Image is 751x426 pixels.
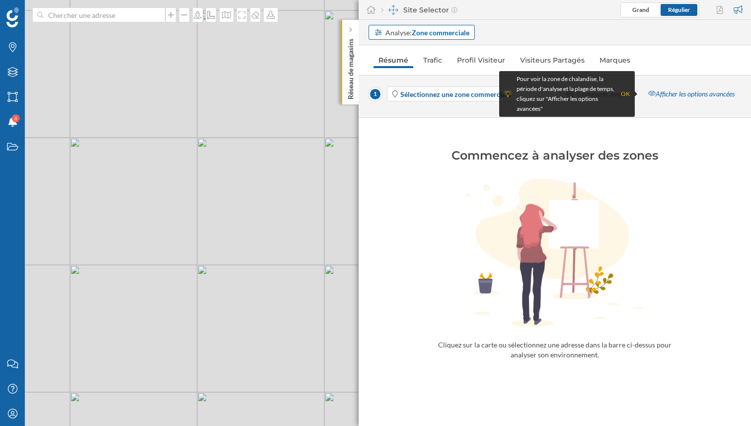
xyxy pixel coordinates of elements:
[668,6,690,13] span: Régulier
[428,340,681,360] div: Cliquez sur la carte ou sélectionnez une adresse dans la barre ci-dessus pour analyser son enviro...
[374,52,413,68] a: Résumé
[642,85,741,103] div: Afficher les options avancées
[412,28,469,37] strong: Zone commerciale
[385,27,469,38] div: Analyse:
[20,7,68,16] span: Assistance
[517,74,616,114] div: Pour voir la zone de chalandise, la période d'analyse et la plage de temps, cliquez sur "Afficher...
[452,52,510,68] a: Profil Visiteur
[381,5,457,15] div: Site Selector
[515,52,590,68] a: Visiteurs Partagés
[346,35,356,99] p: Réseau de magasins
[388,5,398,15] img: dashboards-manager.svg
[396,148,714,164] div: Commencez à analyser des zones
[418,52,447,68] a: Trafic
[14,113,17,123] span: 8
[400,90,511,98] strong: Sélectionnez une zone commerciale
[369,87,382,101] span: 1
[632,6,649,13] span: Grand
[595,52,635,68] a: Marques
[6,7,19,27] img: Logo Geoblink
[621,89,630,99] div: OK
